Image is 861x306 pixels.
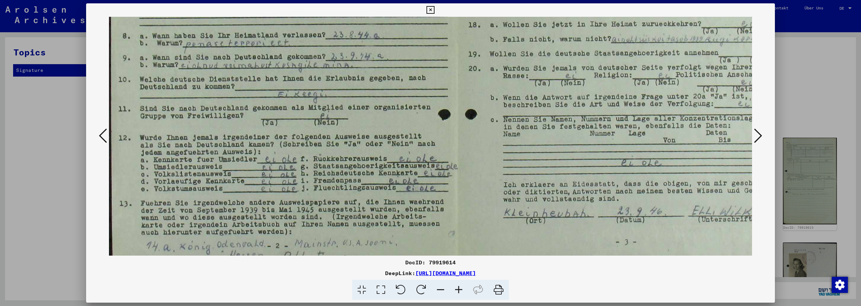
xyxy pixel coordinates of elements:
img: Zustimmung ändern [832,277,848,293]
div: DeepLink: [86,269,775,277]
a: [URL][DOMAIN_NAME] [415,270,476,276]
div: DocID: 79919614 [86,258,775,266]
